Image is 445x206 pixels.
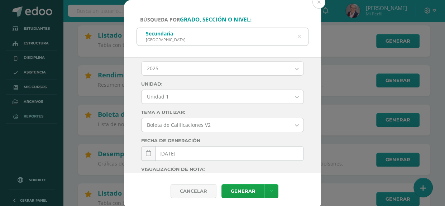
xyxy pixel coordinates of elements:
[140,16,252,23] span: Búsqueda por
[221,184,264,198] a: Generar
[141,110,304,115] label: Tema a Utilizar:
[141,138,304,143] label: Fecha de generación
[147,118,284,132] span: Boleta de Calificaciones V2
[142,62,303,75] a: 2025
[141,81,304,87] label: Unidad:
[147,90,284,104] span: Unidad 1
[147,62,284,75] span: 2025
[146,37,186,42] div: [GEOGRAPHIC_DATA]
[180,16,252,23] strong: grado, sección o nivel:
[137,28,308,45] input: ej. Primero primaria, etc.
[142,118,303,132] a: Boleta de Calificaciones V2
[142,147,303,161] input: Fecha de generación
[171,184,216,198] div: Cancelar
[142,90,303,104] a: Unidad 1
[146,30,186,37] div: Secundaria
[141,167,304,172] label: Visualización de nota:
